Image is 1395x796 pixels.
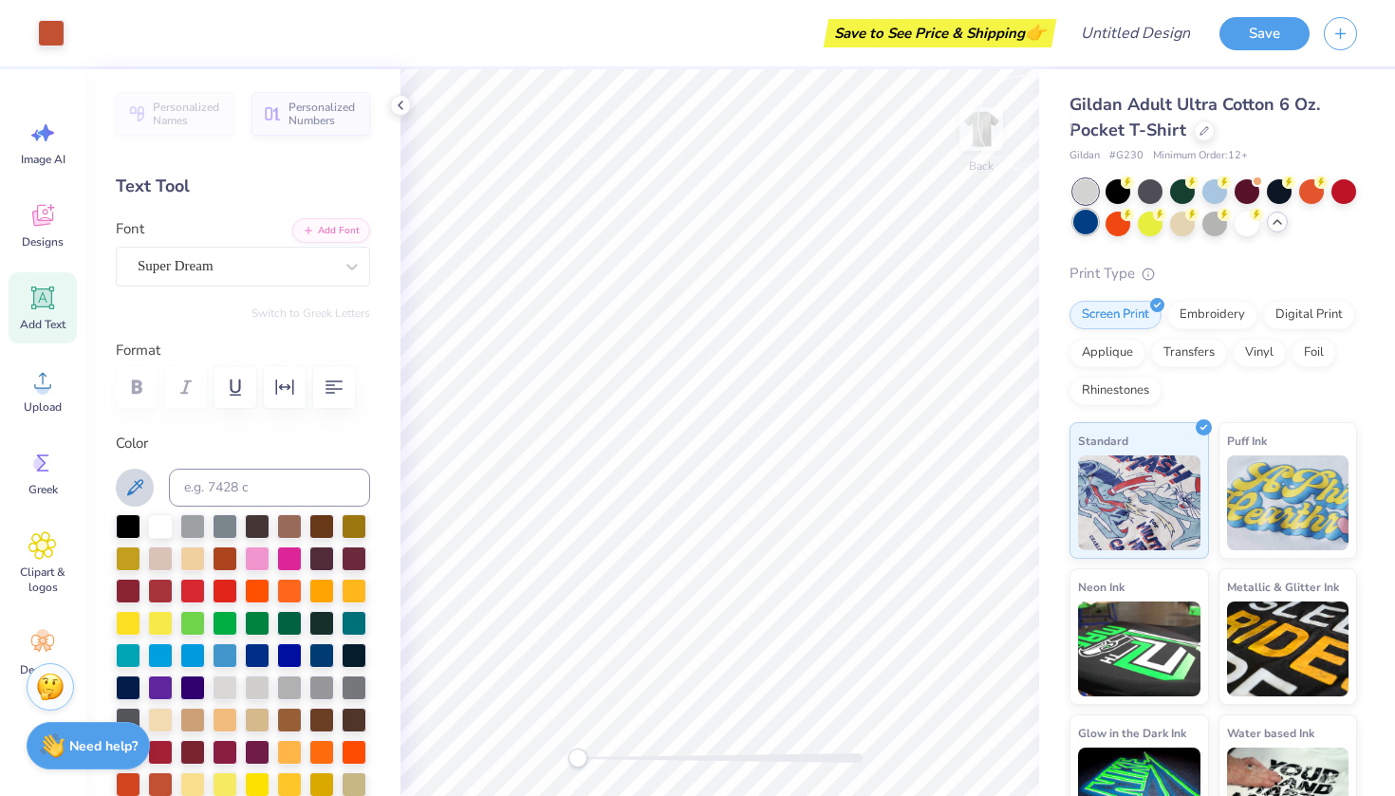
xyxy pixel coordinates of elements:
div: Screen Print [1069,301,1162,329]
span: Water based Ink [1227,723,1314,743]
input: e.g. 7428 c [169,469,370,507]
span: Neon Ink [1078,577,1125,597]
span: Add Text [20,317,65,332]
span: Greek [28,482,58,497]
div: Applique [1069,339,1145,367]
strong: Need help? [69,737,138,755]
img: Standard [1078,455,1200,550]
img: Metallic & Glitter Ink [1227,602,1349,696]
button: Switch to Greek Letters [251,305,370,321]
div: Embroidery [1167,301,1257,329]
div: Foil [1292,339,1336,367]
button: Add Font [292,218,370,243]
span: Decorate [20,662,65,677]
div: Accessibility label [568,749,587,768]
div: Digital Print [1263,301,1355,329]
input: Untitled Design [1066,14,1205,52]
span: Personalized Names [153,101,223,127]
span: Gildan [1069,148,1100,164]
button: Personalized Names [116,92,234,136]
span: Minimum Order: 12 + [1153,148,1248,164]
div: Rhinestones [1069,377,1162,405]
img: Puff Ink [1227,455,1349,550]
div: Text Tool [116,174,370,199]
button: Save [1219,17,1310,50]
span: Image AI [21,152,65,167]
span: # G230 [1109,148,1144,164]
span: Standard [1078,431,1128,451]
div: Vinyl [1233,339,1286,367]
span: Puff Ink [1227,431,1267,451]
label: Font [116,218,144,240]
span: Clipart & logos [11,565,74,595]
div: Print Type [1069,263,1357,285]
img: Neon Ink [1078,602,1200,696]
span: 👉 [1025,21,1046,44]
label: Color [116,433,370,454]
span: Gildan Adult Ultra Cotton 6 Oz. Pocket T-Shirt [1069,93,1320,141]
span: Personalized Numbers [288,101,359,127]
label: Format [116,340,370,361]
span: Designs [22,234,64,250]
span: Upload [24,399,62,415]
div: Save to See Price & Shipping [828,19,1051,47]
div: Transfers [1151,339,1227,367]
span: Metallic & Glitter Ink [1227,577,1339,597]
button: Personalized Numbers [251,92,370,136]
span: Glow in the Dark Ink [1078,723,1186,743]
